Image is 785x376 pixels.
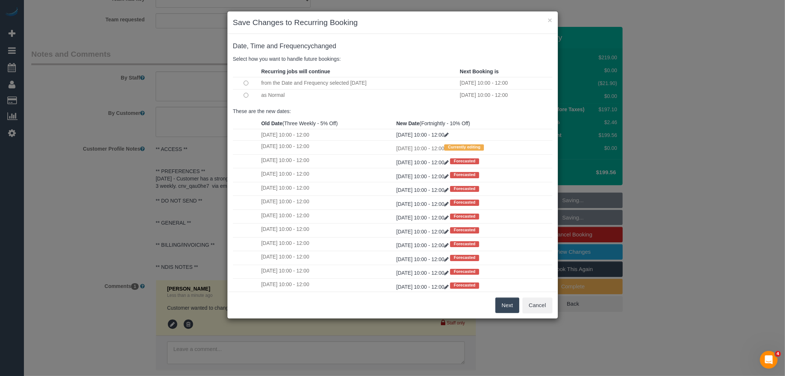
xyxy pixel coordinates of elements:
[450,255,479,261] span: Forecasted
[775,351,781,357] span: 4
[259,129,395,141] td: [DATE] 10:00 - 12:00
[259,224,395,237] td: [DATE] 10:00 - 12:00
[396,132,449,138] a: [DATE] 10:00 - 12:00
[460,68,499,74] strong: Next Booking is
[450,214,479,219] span: Forecasted
[396,229,450,235] a: [DATE] 10:00 - 12:00
[259,168,395,182] td: [DATE] 10:00 - 12:00
[450,241,479,247] span: Forecasted
[259,154,395,168] td: [DATE] 10:00 - 12:00
[267,42,278,50] span: and
[259,210,395,223] td: [DATE] 10:00 - 12:00
[396,159,450,165] a: [DATE] 10:00 - 12:00
[259,265,395,278] td: [DATE] 10:00 - 12:00
[450,227,479,233] span: Forecasted
[450,158,479,164] span: Forecasted
[261,120,283,126] strong: Old Date
[458,77,552,89] td: [DATE] 10:00 - 12:00
[450,200,479,205] span: Forecasted
[450,282,479,288] span: Forecasted
[450,186,479,192] span: Forecasted
[396,187,450,193] a: [DATE] 10:00 - 12:00
[259,251,395,265] td: [DATE] 10:00 - 12:00
[450,269,479,275] span: Forecasted
[233,17,552,28] h3: Save Changes to Recurring Booking
[233,55,552,63] p: Select how you want to handle future bookings:
[396,284,450,290] a: [DATE] 10:00 - 12:00
[523,298,552,313] button: Cancel
[259,77,458,89] td: from the Date and Frequency selected [DATE]
[259,118,395,129] th: (Three Weekly - 5% Off)
[259,279,395,292] td: [DATE] 10:00 - 12:00
[458,89,552,101] td: [DATE] 10:00 - 12:00
[395,141,552,154] td: [DATE] 10:00 - 12:00
[259,89,458,101] td: as Normal
[495,298,519,313] button: Next
[444,144,484,150] span: Currently editing
[280,42,311,50] span: Frequency
[233,43,552,50] h4: changed
[259,196,395,210] td: [DATE] 10:00 - 12:00
[396,215,450,221] a: [DATE] 10:00 - 12:00
[760,351,778,369] iframe: Intercom live chat
[396,173,450,179] a: [DATE] 10:00 - 12:00
[548,16,552,24] button: ×
[261,68,330,74] strong: Recurring jobs will continue
[450,172,479,178] span: Forecasted
[396,201,450,207] a: [DATE] 10:00 - 12:00
[396,270,450,276] a: [DATE] 10:00 - 12:00
[395,118,552,129] th: (Fortnightly - 10% Off)
[396,120,420,126] strong: New Date
[396,256,450,262] a: [DATE] 10:00 - 12:00
[233,42,265,50] span: Date, Time
[233,108,552,115] p: These are the new dates:
[259,182,395,196] td: [DATE] 10:00 - 12:00
[259,237,395,251] td: [DATE] 10:00 - 12:00
[259,141,395,154] td: [DATE] 10:00 - 12:00
[396,242,450,248] a: [DATE] 10:00 - 12:00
